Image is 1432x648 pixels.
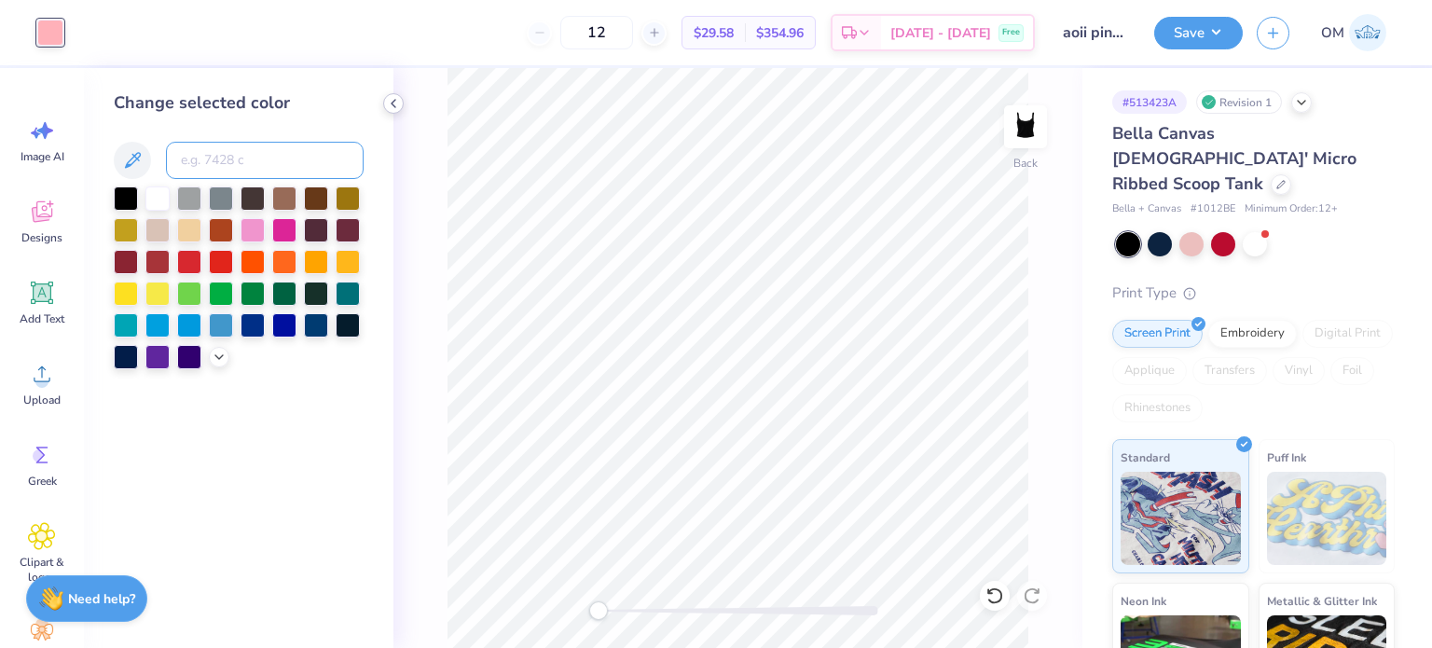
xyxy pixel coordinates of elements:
img: Om Mehrotra [1349,14,1386,51]
span: Neon Ink [1121,591,1166,611]
span: Puff Ink [1267,448,1306,467]
div: Back [1013,155,1038,172]
span: Add Text [20,311,64,326]
img: Puff Ink [1267,472,1387,565]
a: OM [1313,14,1395,51]
div: Screen Print [1112,320,1203,348]
div: Embroidery [1208,320,1297,348]
img: Back [1007,108,1044,145]
div: Revision 1 [1196,90,1282,114]
div: Print Type [1112,283,1395,304]
span: Greek [28,474,57,489]
span: $29.58 [694,23,734,43]
img: Standard [1121,472,1241,565]
span: Image AI [21,149,64,164]
span: Minimum Order: 12 + [1245,201,1338,217]
span: $354.96 [756,23,804,43]
div: # 513423A [1112,90,1187,114]
div: Accessibility label [589,601,608,620]
span: Metallic & Glitter Ink [1267,591,1377,611]
input: – – [560,16,633,49]
span: OM [1321,22,1344,44]
span: Bella + Canvas [1112,201,1181,217]
span: Bella Canvas [DEMOGRAPHIC_DATA]' Micro Ribbed Scoop Tank [1112,122,1356,195]
div: Foil [1330,357,1374,385]
span: Upload [23,393,61,407]
input: e.g. 7428 c [166,142,364,179]
span: [DATE] - [DATE] [890,23,991,43]
span: Standard [1121,448,1170,467]
span: # 1012BE [1191,201,1235,217]
div: Change selected color [114,90,364,116]
div: Digital Print [1302,320,1393,348]
div: Vinyl [1273,357,1325,385]
button: Save [1154,17,1243,49]
div: Applique [1112,357,1187,385]
span: Clipart & logos [11,555,73,585]
div: Transfers [1192,357,1267,385]
input: Untitled Design [1049,14,1140,51]
span: Free [1002,26,1020,39]
span: Designs [21,230,62,245]
div: Rhinestones [1112,394,1203,422]
strong: Need help? [68,590,135,608]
